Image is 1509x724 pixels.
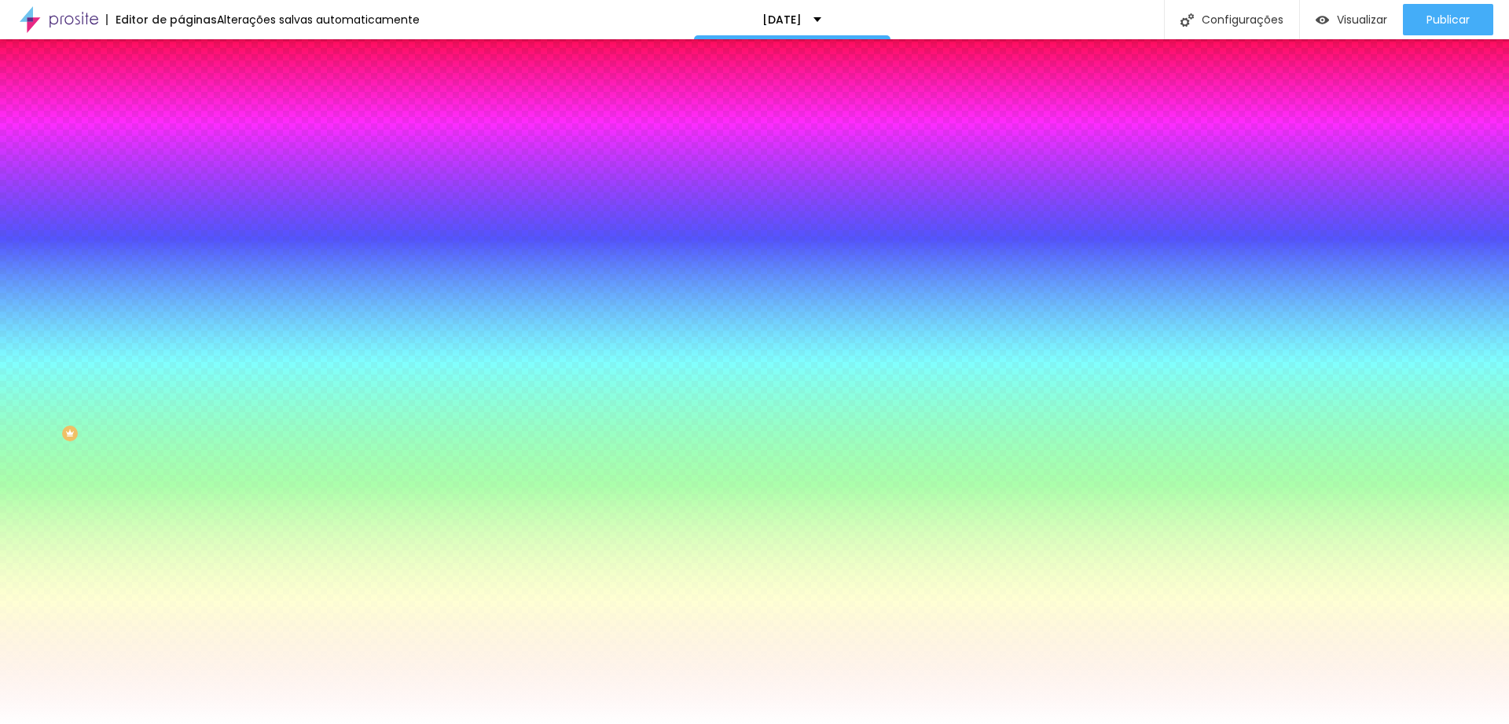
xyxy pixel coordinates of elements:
[1337,13,1387,26] span: Visualizar
[1300,4,1403,35] button: Visualizar
[1403,4,1493,35] button: Publicar
[1426,13,1470,26] span: Publicar
[106,14,217,25] div: Editor de páginas
[762,14,802,25] p: [DATE]
[1316,13,1329,27] img: view-1.svg
[1180,13,1194,27] img: Icone
[217,14,420,25] div: Alterações salvas automaticamente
